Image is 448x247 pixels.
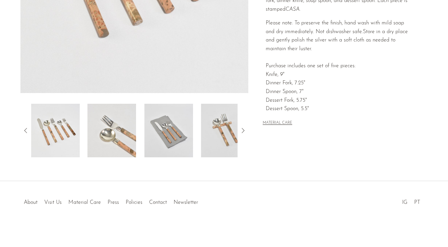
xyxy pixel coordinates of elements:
a: About [24,200,38,205]
img: Casa Cutlery Set in Leopardite [87,104,136,157]
em: CASA. [285,7,301,12]
ul: Social Medias [399,194,424,207]
button: MATERIAL CARE [263,121,292,126]
img: Casa Cutlery Set in Leopardite [201,104,250,157]
a: Visit Us [44,200,62,205]
p: Please note: To preserve the finish, hand wash with mild soap and dry immediately. Not dishwasher... [266,19,413,113]
a: PT [414,200,420,205]
a: Contact [149,200,167,205]
a: Policies [126,200,142,205]
a: IG [402,200,407,205]
ul: Quick links [20,194,201,207]
a: Material Care [68,200,101,205]
img: Casa Cutlery Set in Leopardite [31,104,80,157]
a: Press [108,200,119,205]
img: Casa Cutlery Set in Leopardite [144,104,193,157]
